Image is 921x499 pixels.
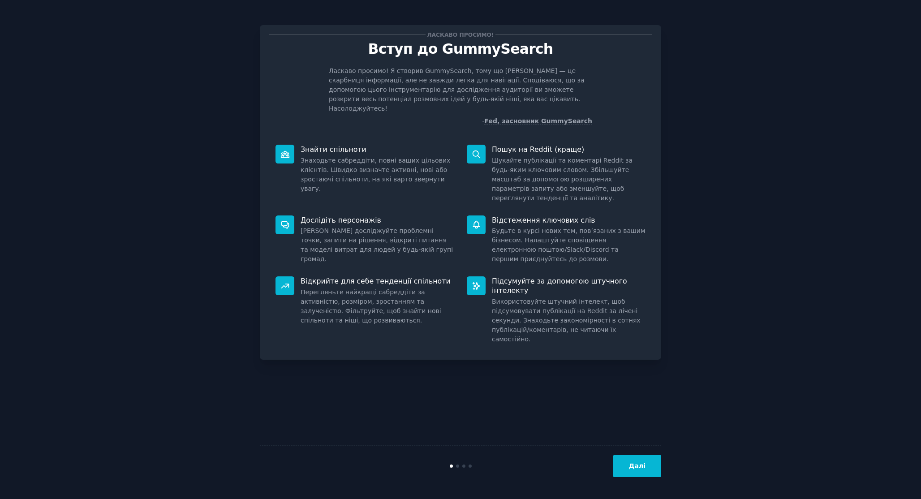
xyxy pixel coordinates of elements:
font: Далі [629,462,646,469]
a: Fed, засновник GummySearch [484,117,592,125]
font: Знаходьте сабреддіти, повні ваших цільових клієнтів. Швидко визначте активні, нові або зростаючі ... [301,157,450,192]
font: Підсумуйте за допомогою штучного інтелекту [492,277,627,295]
font: Знайти спільноти [301,145,366,154]
font: - [482,117,484,125]
font: Ласкаво просимо! [427,32,494,38]
font: Ласкаво просимо! Я створив GummySearch, тому що [PERSON_NAME] — це скарбниця інформації, але не з... [329,67,585,112]
font: Вступ до GummySearch [368,41,553,57]
font: Шукайте публікації та коментарі Reddit за будь-яким ключовим словом. Збільшуйте масштаб за допомо... [492,157,633,202]
button: Далі [613,455,661,477]
font: [PERSON_NAME] досліджуйте проблемні точки, запити на рішення, відкриті питання та моделі витрат д... [301,227,453,262]
font: Використовуйте штучний інтелект, щоб підсумовувати публікації на Reddit за лічені секунди. Знаход... [492,298,641,343]
font: Перегляньте найкращі сабреддіти за активністю, розміром, зростанням та залученістю. Фільтруйте, щ... [301,288,441,324]
font: Дослідіть персонажів [301,216,381,224]
font: Будьте в курсі нових тем, пов’язаних з вашим бізнесом. Налаштуйте сповіщення електронною поштою/S... [492,227,646,262]
font: Відстеження ключових слів [492,216,595,224]
font: Пошук на Reddit (краще) [492,145,584,154]
font: Відкрийте для себе тенденції спільноти [301,277,451,285]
